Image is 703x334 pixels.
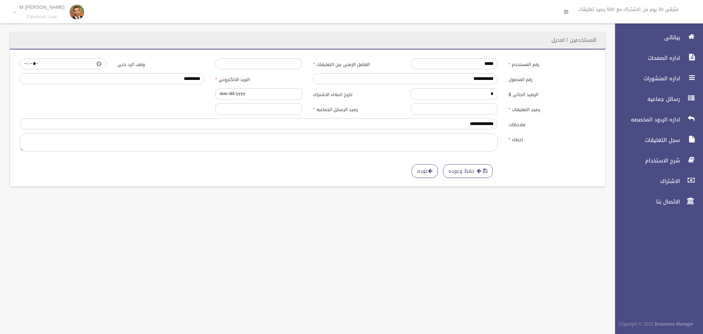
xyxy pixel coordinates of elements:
a: اداره المنشورات [609,70,703,87]
span: الاتصال بنا [609,198,682,205]
label: الفاصل الزمنى بين التعليقات [308,58,405,69]
a: رسائل جماعيه [609,91,703,107]
label: رصيد التعليقات [503,103,601,114]
p: M [PERSON_NAME] [19,4,64,10]
span: شرح الاستخدام [609,157,682,164]
span: Copyright © 2015 [618,320,653,328]
span: اداره المنشورات [609,75,682,82]
a: اداره الردود المخصصه [609,111,703,128]
a: عوده [412,164,438,178]
label: ملاحظات [503,118,601,129]
small: Facebook User [19,14,64,20]
a: سجل التعليقات [609,132,703,148]
span: الاشتراك [609,177,682,185]
label: رقم المستخدم [503,58,601,69]
a: الاشتراك [609,173,703,189]
header: المستخدمين / تعديل [543,33,605,47]
span: سجل التعليقات [609,136,682,144]
label: رصيد الرسايل الجماعيه [308,103,405,114]
button: حفظ وعوده [443,164,493,178]
a: بياناتى [609,29,703,45]
a: شرح الاستخدام [609,153,703,169]
label: اخطاء [503,133,601,144]
label: تاريخ انتهاء الاشتراك [308,88,405,99]
span: بياناتى [609,34,682,41]
span: رسائل جماعيه [609,95,682,103]
a: اداره الصفحات [609,50,703,66]
label: رقم المحمول [503,73,601,84]
label: الرصيد الحالى $ [503,88,601,99]
span: اداره الصفحات [609,54,682,62]
a: الاتصال بنا [609,194,703,210]
strong: Bussiness Manager [655,320,693,328]
span: اداره الردود المخصصه [609,116,682,123]
label: البريد الالكترونى [210,73,308,84]
label: وقف الرد حتى [112,58,210,69]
